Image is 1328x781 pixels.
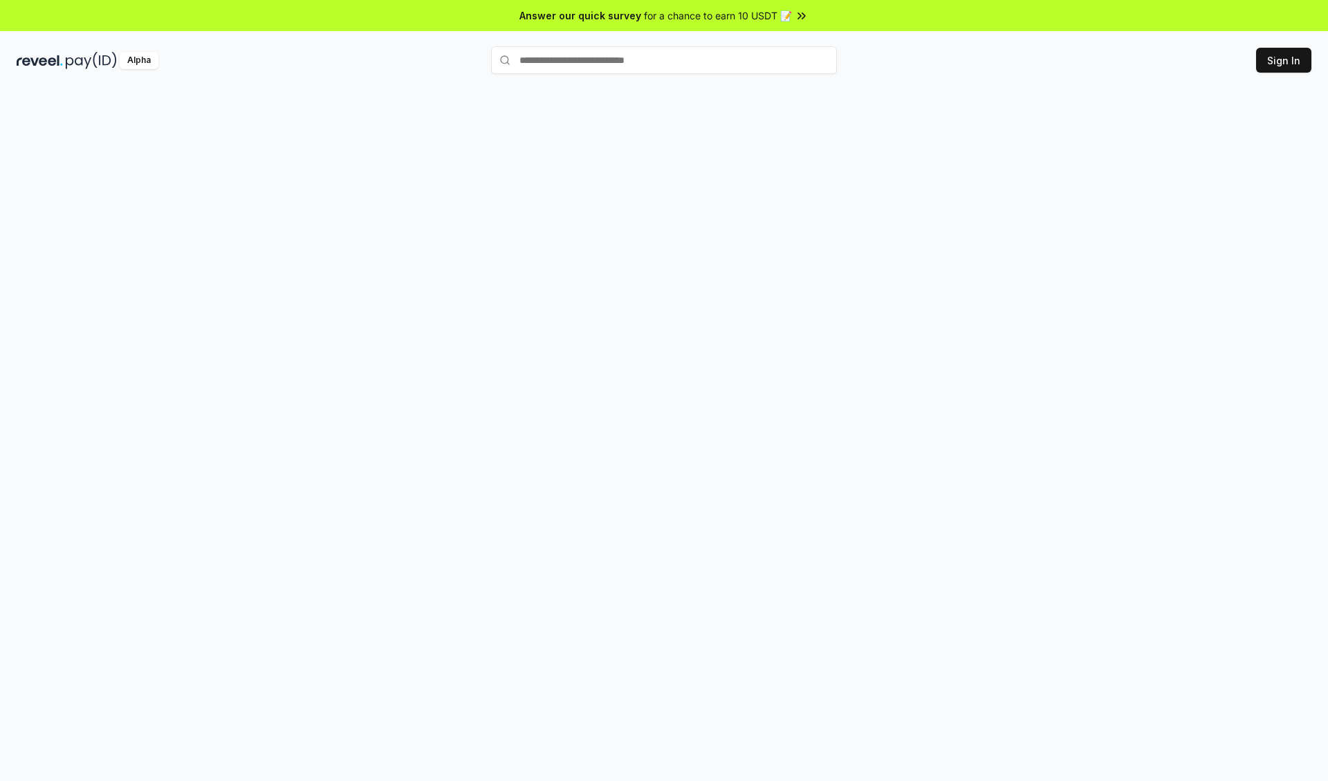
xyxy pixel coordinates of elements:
img: pay_id [66,52,117,69]
span: for a chance to earn 10 USDT 📝 [644,8,792,23]
div: Alpha [120,52,158,69]
span: Answer our quick survey [519,8,641,23]
img: reveel_dark [17,52,63,69]
button: Sign In [1256,48,1311,73]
